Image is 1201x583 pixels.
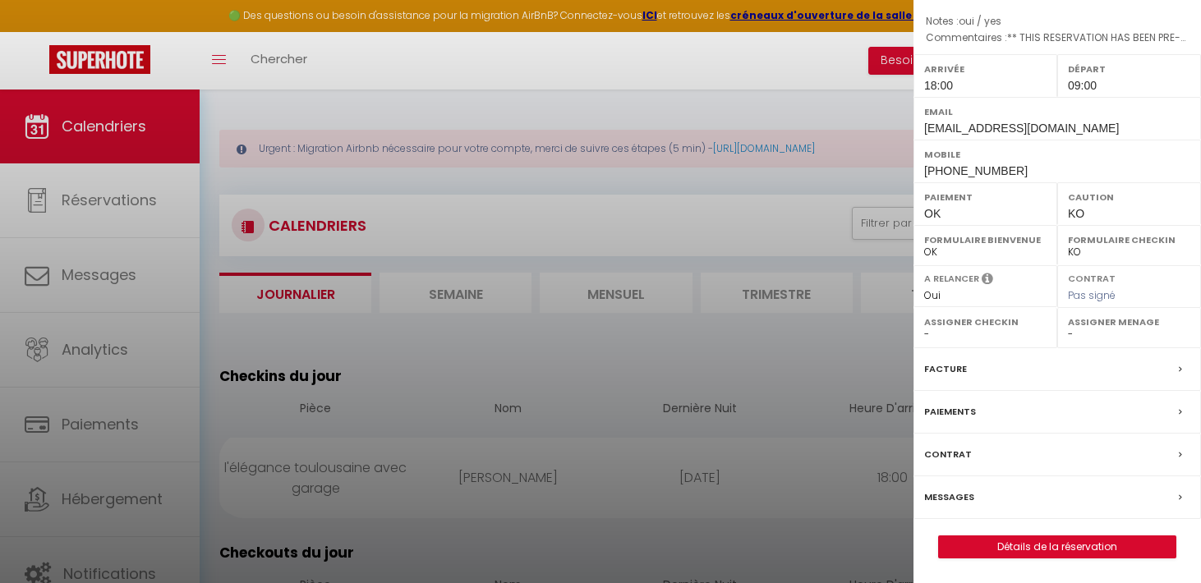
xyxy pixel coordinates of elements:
button: Détails de la réservation [938,535,1176,558]
span: Pas signé [1068,288,1116,302]
i: Sélectionner OUI si vous souhaiter envoyer les séquences de messages post-checkout [982,272,993,290]
span: KO [1068,207,1084,220]
span: OK [924,207,941,220]
label: A relancer [924,272,979,286]
label: Facture [924,360,967,378]
label: Caution [1068,189,1190,205]
label: Assigner Menage [1068,314,1190,330]
button: Ouvrir le widget de chat LiveChat [13,7,62,56]
span: 09:00 [1068,79,1097,92]
p: Commentaires : [926,30,1189,46]
span: 18:00 [924,79,953,92]
label: Contrat [924,446,972,463]
label: Messages [924,489,974,506]
span: [EMAIL_ADDRESS][DOMAIN_NAME] [924,122,1119,135]
label: Paiements [924,403,976,420]
label: Paiement [924,189,1047,205]
label: Formulaire Bienvenue [924,232,1047,248]
label: Départ [1068,61,1190,77]
label: Assigner Checkin [924,314,1047,330]
label: Email [924,103,1190,120]
label: Formulaire Checkin [1068,232,1190,248]
span: oui / yes [959,14,1001,28]
label: Mobile [924,146,1190,163]
label: Contrat [1068,272,1116,282]
p: Notes : [926,13,1189,30]
a: Détails de la réservation [939,536,1176,558]
label: Arrivée [924,61,1047,77]
span: [PHONE_NUMBER] [924,164,1028,177]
